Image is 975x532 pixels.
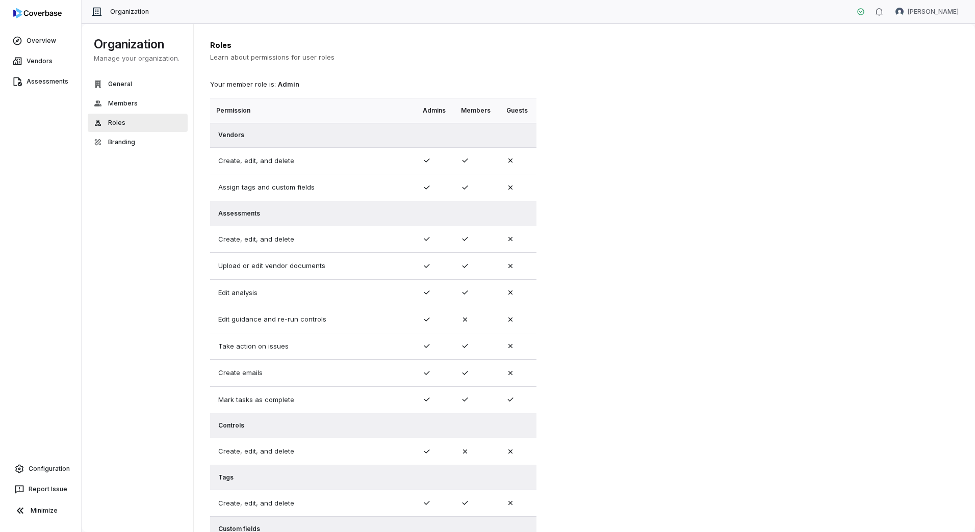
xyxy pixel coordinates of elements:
[210,413,536,438] td: Controls
[108,99,138,108] span: Members
[423,288,431,297] svg: Yes
[423,369,431,377] svg: Yes
[461,342,469,350] svg: Yes
[423,262,431,270] svg: Yes
[210,465,536,490] td: Tags
[506,499,515,507] svg: No
[210,174,417,201] td: Assign tags and custom fields
[108,119,125,127] span: Roles
[423,447,431,456] svg: Yes
[500,98,536,123] th: Guests
[108,80,132,88] span: General
[31,507,58,515] span: Minimize
[210,253,417,280] td: Upload or edit vendor documents
[29,485,67,493] span: Report Issue
[27,37,56,45] span: Overview
[88,75,188,93] button: General
[210,98,417,123] th: Permission
[2,72,79,91] a: Assessments
[210,438,417,465] td: Create, edit, and delete
[29,465,70,473] span: Configuration
[210,333,417,360] td: Take action on issues
[94,54,182,63] p: Manage your organization.
[423,315,431,324] svg: Yes
[506,156,515,165] svg: No
[423,183,431,192] svg: Yes
[88,114,188,132] button: Roles
[889,4,965,19] button: Michael Violante avatar[PERSON_NAME]
[4,480,77,498] button: Report Issue
[13,8,62,18] img: logo-D7KZi-bG.svg
[27,57,53,65] span: Vendors
[455,98,500,123] th: Members
[506,342,515,350] svg: No
[461,235,469,243] svg: Yes
[506,395,515,404] svg: Yes
[210,147,417,174] td: Create, edit, and delete
[108,138,135,146] span: Branding
[461,156,469,165] svg: Yes
[210,306,417,333] td: Edit guidance and re-run controls
[461,395,469,404] svg: Yes
[210,490,417,517] td: Create, edit, and delete
[210,386,417,413] td: Mark tasks as complete
[506,183,515,192] svg: No
[110,8,149,16] span: Organization
[210,75,536,90] div: Your member role is:
[908,8,959,16] span: [PERSON_NAME]
[210,53,536,61] p: Learn about permissions for user roles
[210,279,417,306] td: Edit analysis
[4,460,77,478] a: Configuration
[423,156,431,165] svg: Yes
[461,499,469,507] svg: Yes
[210,123,536,148] td: Vendors
[506,288,515,297] svg: No
[2,32,79,50] a: Overview
[461,315,469,324] svg: No
[278,80,299,88] b: Admin
[210,360,417,387] td: Create emails
[461,262,469,270] svg: Yes
[423,235,431,243] svg: Yes
[210,201,536,226] td: Assessments
[461,447,469,456] svg: No
[423,342,431,350] svg: Yes
[88,133,188,151] button: Branding
[417,98,455,123] th: Admins
[423,395,431,404] svg: Yes
[461,183,469,192] svg: Yes
[94,36,182,52] h1: Organization
[461,288,469,297] svg: Yes
[27,77,68,86] span: Assessments
[88,94,188,113] button: Members
[895,8,904,16] img: Michael Violante avatar
[461,369,469,377] svg: Yes
[210,226,417,253] td: Create, edit, and delete
[506,315,515,324] svg: No
[506,447,515,456] svg: No
[210,40,536,51] h1: Roles
[506,262,515,270] svg: No
[4,500,77,521] button: Minimize
[506,235,515,243] svg: No
[506,369,515,377] svg: No
[423,499,431,507] svg: Yes
[2,52,79,70] a: Vendors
